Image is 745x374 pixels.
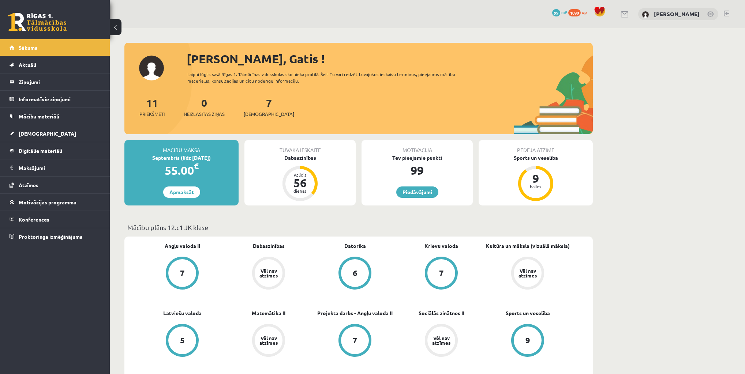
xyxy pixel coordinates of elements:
a: Sports un veselība 9 balles [479,154,593,202]
a: Sākums [10,39,101,56]
div: Dabaszinības [244,154,356,162]
span: Digitālie materiāli [19,147,62,154]
img: Gatis Frišmanis [642,11,649,18]
a: 11Priekšmeti [139,96,165,118]
div: Laipni lūgts savā Rīgas 1. Tālmācības vidusskolas skolnieka profilā. Šeit Tu vari redzēt tuvojošo... [187,71,468,84]
a: Krievu valoda [424,242,458,250]
div: dienas [289,189,311,193]
a: Angļu valoda II [165,242,200,250]
a: Projekta darbs - Angļu valoda II [317,309,393,317]
a: Latviešu valoda [163,309,202,317]
a: Konferences [10,211,101,228]
a: Proktoringa izmēģinājums [10,228,101,245]
a: Datorika [344,242,366,250]
a: 7[DEMOGRAPHIC_DATA] [244,96,294,118]
span: Motivācijas programma [19,199,76,205]
div: 9 [525,173,547,184]
p: Mācību plāns 12.c1 JK klase [127,222,590,232]
a: 7 [398,257,484,291]
a: Kultūra un māksla (vizuālā māksla) [486,242,570,250]
div: [PERSON_NAME], Gatis ! [187,50,593,68]
div: Motivācija [362,140,473,154]
a: Vēl nav atzīmes [484,257,571,291]
a: 9 [484,324,571,358]
div: 9 [525,336,530,344]
a: 7 [139,257,225,291]
div: 5 [180,336,185,344]
span: Konferences [19,216,49,223]
a: Mācību materiāli [10,108,101,125]
div: Vēl nav atzīmes [258,336,279,345]
a: Sociālās zinātnes II [419,309,464,317]
span: Sākums [19,44,37,51]
a: 6 [312,257,398,291]
div: Vēl nav atzīmes [517,268,538,278]
span: Mācību materiāli [19,113,59,120]
a: Vēl nav atzīmes [225,324,312,358]
a: Vēl nav atzīmes [398,324,484,358]
div: Tuvākā ieskaite [244,140,356,154]
a: 99 mP [552,9,567,15]
a: Matemātika II [252,309,285,317]
div: 99 [362,162,473,179]
span: Priekšmeti [139,110,165,118]
div: 7 [353,336,357,344]
a: Rīgas 1. Tālmācības vidusskola [8,13,67,31]
div: Septembris (līdz [DATE]) [124,154,239,162]
a: Aktuāli [10,56,101,73]
a: Motivācijas programma [10,194,101,211]
span: [DEMOGRAPHIC_DATA] [244,110,294,118]
div: Mācību maksa [124,140,239,154]
div: Sports un veselība [479,154,593,162]
div: 56 [289,177,311,189]
div: balles [525,184,547,189]
a: Dabaszinības Atlicis 56 dienas [244,154,356,202]
a: 7 [312,324,398,358]
a: 5 [139,324,225,358]
div: Vēl nav atzīmes [258,268,279,278]
legend: Informatīvie ziņojumi [19,91,101,107]
div: 7 [439,269,444,277]
div: Tev pieejamie punkti [362,154,473,162]
span: 99 [552,9,560,16]
div: 55.00 [124,162,239,179]
span: mP [561,9,567,15]
a: Digitālie materiāli [10,142,101,159]
span: Atzīmes [19,182,38,188]
a: 0Neizlasītās ziņas [184,96,225,118]
a: Piedāvājumi [396,186,438,198]
a: Dabaszinības [253,242,285,250]
legend: Ziņojumi [19,73,101,90]
span: xp [582,9,587,15]
a: Apmaksāt [163,186,200,198]
a: Informatīvie ziņojumi [10,91,101,107]
a: Ziņojumi [10,73,101,90]
div: 7 [180,269,185,277]
a: [DEMOGRAPHIC_DATA] [10,125,101,142]
span: Proktoringa izmēģinājums [19,233,82,240]
span: [DEMOGRAPHIC_DATA] [19,130,76,137]
legend: Maksājumi [19,159,101,176]
a: Maksājumi [10,159,101,176]
a: [PERSON_NAME] [654,10,700,18]
a: Sports un veselība [506,309,550,317]
div: Vēl nav atzīmes [431,336,452,345]
span: Neizlasītās ziņas [184,110,225,118]
div: Atlicis [289,173,311,177]
span: Aktuāli [19,61,36,68]
a: Atzīmes [10,177,101,193]
a: 1090 xp [568,9,590,15]
span: € [194,161,199,171]
span: 1090 [568,9,581,16]
div: 6 [353,269,357,277]
div: Pēdējā atzīme [479,140,593,154]
a: Vēl nav atzīmes [225,257,312,291]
